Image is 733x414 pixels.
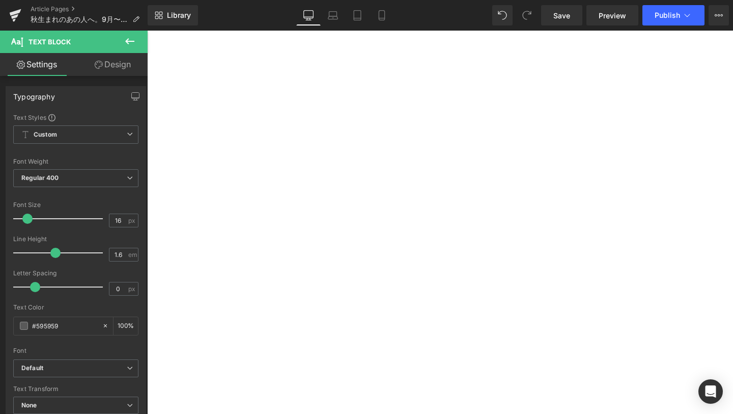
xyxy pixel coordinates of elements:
[296,5,321,25] a: Desktop
[21,364,43,373] i: Default
[655,11,680,19] span: Publish
[13,201,138,209] div: Font Size
[698,379,723,404] div: Open Intercom Messenger
[128,217,137,224] span: px
[114,317,138,335] div: %
[128,251,137,258] span: em
[599,10,626,21] span: Preview
[492,5,513,25] button: Undo
[13,304,138,311] div: Text Color
[13,158,138,165] div: Font Weight
[21,401,37,409] b: None
[517,5,537,25] button: Redo
[76,53,150,76] a: Design
[128,286,137,292] span: px
[709,5,729,25] button: More
[31,5,148,13] a: Article Pages
[370,5,394,25] a: Mobile
[13,113,138,121] div: Text Styles
[13,87,55,101] div: Typography
[586,5,638,25] a: Preview
[345,5,370,25] a: Tablet
[34,131,57,139] b: Custom
[29,38,71,46] span: Text Block
[13,347,138,354] div: Font
[13,236,138,243] div: Line Height
[13,385,138,393] div: Text Transform
[13,270,138,277] div: Letter Spacing
[32,320,97,331] input: Color
[148,5,198,25] a: New Library
[31,15,128,23] span: 秋生まれのあの人へ。9月〜10月に贈る“癒しと機能性”のサウナアイテム
[642,5,704,25] button: Publish
[321,5,345,25] a: Laptop
[167,11,191,20] span: Library
[553,10,570,21] span: Save
[21,174,59,182] b: Regular 400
